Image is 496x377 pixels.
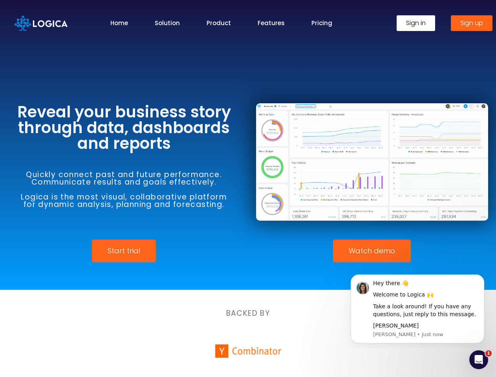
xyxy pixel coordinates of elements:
a: Pricing [311,18,332,27]
a: Solution [155,18,180,27]
iframe: Intercom live chat [469,350,488,369]
a: Product [207,18,231,27]
a: Start trial [92,240,156,262]
span: 1 [485,350,492,357]
span: Sign up [460,20,483,26]
h6: Quickly connect past and future performance. Communicate results and goals effectively. Logica is... [8,171,240,208]
img: Logica [15,16,68,31]
a: Sign up [451,15,492,31]
h6: BACKED BY [36,309,460,317]
span: Start trial [108,247,140,254]
a: Sign in [397,15,435,31]
a: Logica [15,18,68,27]
span: Watch demo [349,247,395,254]
iframe: Intercom notifications message [339,267,496,348]
h3: Reveal your business story through data, dashboards and reports [8,104,240,151]
span: Sign in [406,20,426,26]
a: Home [110,18,128,27]
a: Watch demo [333,240,411,262]
a: Features [258,18,285,27]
